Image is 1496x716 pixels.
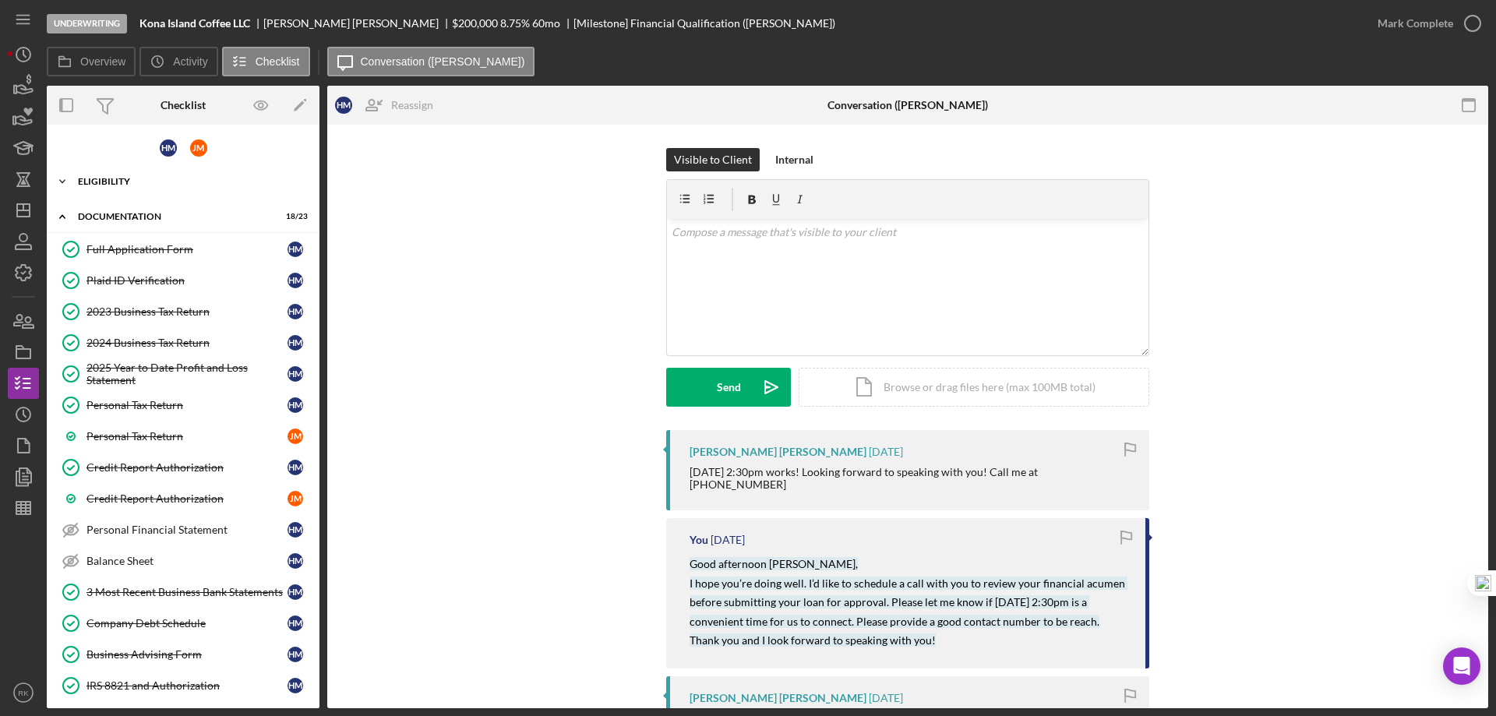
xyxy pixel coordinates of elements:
div: H M [288,397,303,413]
div: H M [288,304,303,319]
time: 2025-10-08 18:28 [869,692,903,704]
time: 2025-10-11 03:16 [869,446,903,458]
mark: Good afternoon [PERSON_NAME], I hope you’re doing well. I’d like to schedule a call with you to r... [690,557,1127,627]
div: 2023 Business Tax Return [86,305,288,318]
button: Internal [767,148,821,171]
div: 8.75 % [500,17,530,30]
b: Kona Island Coffee LLC [139,17,250,30]
div: Plaid ID Verification [86,274,288,287]
a: 2024 Business Tax ReturnHM [55,327,312,358]
button: HMReassign [327,90,449,121]
div: Documentation [78,212,269,221]
div: H M [288,460,303,475]
a: Credit Report AuthorizationHM [55,452,312,483]
a: Plaid ID VerificationHM [55,265,312,296]
a: Company Debt ScheduleHM [55,608,312,639]
div: H M [288,242,303,257]
div: 18 / 23 [280,212,308,221]
div: Visible to Client [674,148,752,171]
a: Balance SheetHM [55,545,312,577]
div: Credit Report Authorization [86,492,288,505]
div: Eligibility [78,177,300,186]
a: Credit Report AuthorizationJM [55,483,312,514]
div: Full Application Form [86,243,288,256]
div: IRS 8821 and Authorization [86,679,288,692]
div: J M [288,491,303,506]
div: Mark Complete [1378,8,1453,39]
div: H M [160,139,177,157]
button: Mark Complete [1362,8,1488,39]
div: [PERSON_NAME] [PERSON_NAME] [263,17,452,30]
div: H M [288,273,303,288]
div: Credit Report Authorization [86,461,288,474]
text: RK [18,689,29,697]
div: J M [190,139,207,157]
button: Conversation ([PERSON_NAME]) [327,47,535,76]
div: H M [288,366,303,382]
div: Personal Tax Return [86,399,288,411]
div: Underwriting [47,14,127,34]
div: H M [288,615,303,631]
label: Conversation ([PERSON_NAME]) [361,55,525,68]
div: H M [288,647,303,662]
div: 2024 Business Tax Return [86,337,288,349]
label: Checklist [256,55,300,68]
a: IRS 8821 and AuthorizationHM [55,670,312,701]
a: Personal Tax ReturnHM [55,390,312,421]
label: Overview [80,55,125,68]
button: Visible to Client [666,148,760,171]
div: 3 Most Recent Business Bank Statements [86,586,288,598]
button: Send [666,368,791,407]
div: Personal Financial Statement [86,524,288,536]
img: one_i.png [1475,575,1491,591]
div: J M [288,429,303,444]
a: Business Advising FormHM [55,639,312,670]
div: 60 mo [532,17,560,30]
div: [Milestone] Financial Qualification ([PERSON_NAME]) [573,17,835,30]
div: [PERSON_NAME] [PERSON_NAME] [690,446,866,458]
button: Activity [139,47,217,76]
div: H M [288,678,303,693]
div: Business Advising Form [86,648,288,661]
div: Internal [775,148,813,171]
div: Send [717,368,741,407]
div: Open Intercom Messenger [1443,647,1480,685]
div: Company Debt Schedule [86,617,288,630]
div: H M [288,522,303,538]
div: H M [335,97,352,114]
div: Personal Tax Return [86,430,288,443]
div: [DATE] 2:30pm works! Looking forward to speaking with you! Call me at [PHONE_NUMBER] [690,466,1134,491]
button: Overview [47,47,136,76]
div: [PERSON_NAME] [PERSON_NAME] [690,692,866,704]
time: 2025-10-10 23:30 [711,534,745,546]
button: Checklist [222,47,310,76]
div: H M [288,335,303,351]
button: RK [8,677,39,708]
a: Full Application FormHM [55,234,312,265]
div: You [690,534,708,546]
div: H M [288,584,303,600]
div: H M [288,553,303,569]
label: Activity [173,55,207,68]
div: Reassign [391,90,433,121]
div: Balance Sheet [86,555,288,567]
div: Conversation ([PERSON_NAME]) [827,99,988,111]
mark: Thank you and I look forward to speaking with you! [690,633,936,647]
div: Checklist [161,99,206,111]
a: 2025 Year to Date Profit and Loss StatementHM [55,358,312,390]
a: Personal Tax ReturnJM [55,421,312,452]
span: $200,000 [452,16,498,30]
a: Personal Financial StatementHM [55,514,312,545]
a: 3 Most Recent Business Bank StatementsHM [55,577,312,608]
div: 2025 Year to Date Profit and Loss Statement [86,362,288,386]
a: 2023 Business Tax ReturnHM [55,296,312,327]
